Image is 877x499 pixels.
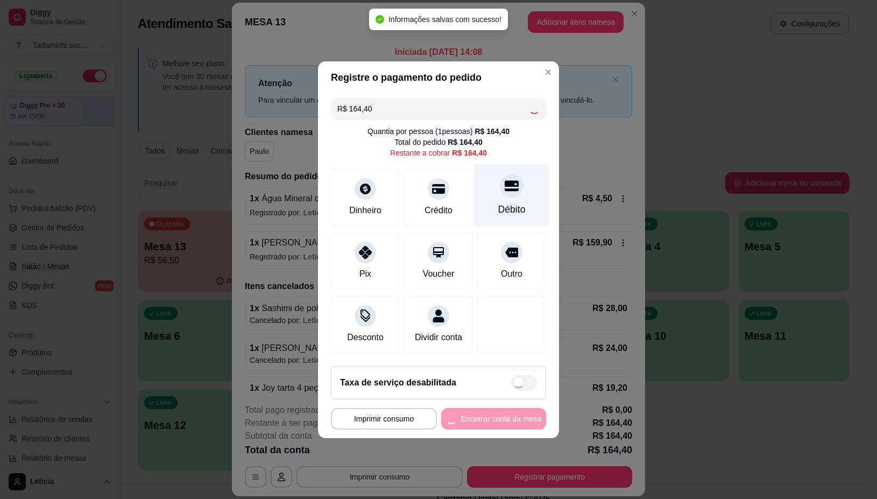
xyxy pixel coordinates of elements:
div: R$ 164,40 [452,147,487,158]
header: Registre o pagamento do pedido [318,61,559,94]
div: R$ 164,40 [448,137,483,147]
div: Outro [501,268,522,280]
div: Restante a cobrar [390,147,487,158]
span: check-circle [376,15,384,24]
div: Débito [498,202,526,216]
div: Loading [529,103,540,114]
div: Dividir conta [415,331,462,344]
div: Total do pedido [394,137,483,147]
div: Voucher [423,268,455,280]
div: Crédito [425,204,452,217]
div: Quantia por pessoa ( 1 pessoas) [367,126,510,137]
div: Desconto [347,331,384,344]
div: Dinheiro [349,204,381,217]
div: Pix [359,268,371,280]
button: Imprimir consumo [331,408,437,430]
input: Ex.: hambúrguer de cordeiro [337,98,529,120]
div: R$ 164,40 [475,126,510,137]
span: Informações salvas com sucesso! [388,15,501,24]
button: Close [540,64,557,81]
h2: Taxa de serviço desabilitada [340,376,456,389]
